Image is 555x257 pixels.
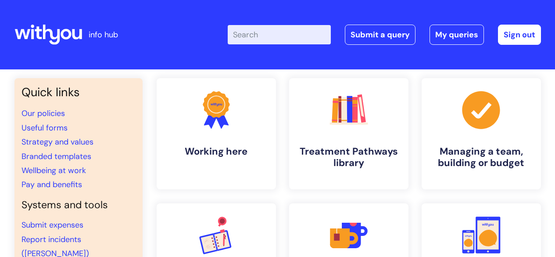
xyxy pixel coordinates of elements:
h4: Systems and tools [21,199,136,211]
a: Submit expenses [21,220,83,230]
a: Managing a team, building or budget [422,78,541,189]
h3: Quick links [21,85,136,99]
a: Branded templates [21,151,91,162]
a: Wellbeing at work [21,165,86,176]
h4: Treatment Pathways library [296,146,401,169]
a: Strategy and values [21,137,93,147]
a: Submit a query [345,25,415,45]
div: | - [228,25,541,45]
a: Sign out [498,25,541,45]
a: Useful forms [21,123,68,133]
input: Search [228,25,331,44]
p: info hub [89,28,118,42]
a: Our policies [21,108,65,119]
a: My queries [430,25,484,45]
h4: Working here [164,146,269,157]
a: Working here [157,78,276,189]
a: Treatment Pathways library [289,78,408,189]
h4: Managing a team, building or budget [429,146,534,169]
a: Pay and benefits [21,179,82,190]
